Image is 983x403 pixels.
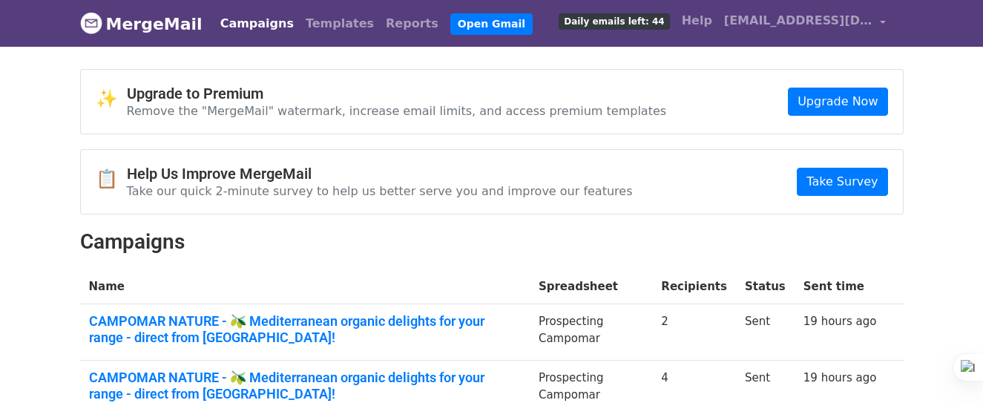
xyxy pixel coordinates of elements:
a: MergeMail [80,8,203,39]
p: Remove the "MergeMail" watermark, increase email limits, and access premium templates [127,103,667,119]
span: ✨ [96,88,127,110]
h4: Upgrade to Premium [127,85,667,102]
a: Open Gmail [450,13,533,35]
span: 📋 [96,168,127,190]
p: Take our quick 2-minute survey to help us better serve you and improve our features [127,183,633,199]
a: 19 hours ago [803,315,877,328]
h2: Campaigns [80,229,904,255]
th: Status [736,269,795,304]
th: Sent time [795,269,886,304]
th: Spreadsheet [530,269,652,304]
td: Prospecting Campomar [530,304,652,361]
a: CAMPOMAR NATURE - 🫒 Mediterranean organic delights for your range - direct from [GEOGRAPHIC_DATA]! [89,370,521,402]
a: Help [676,6,718,36]
img: MergeMail logo [80,12,102,34]
h4: Help Us Improve MergeMail [127,165,633,183]
span: Daily emails left: 44 [559,13,669,30]
a: Campaigns [214,9,300,39]
th: Name [80,269,530,304]
td: Sent [736,304,795,361]
a: Upgrade Now [788,88,887,116]
a: 19 hours ago [803,371,877,384]
td: 2 [652,304,736,361]
a: Daily emails left: 44 [553,6,675,36]
th: Recipients [652,269,736,304]
a: Take Survey [797,168,887,196]
a: CAMPOMAR NATURE - 🫒 Mediterranean organic delights for your range - direct from [GEOGRAPHIC_DATA]! [89,313,521,345]
a: Reports [380,9,444,39]
span: [EMAIL_ADDRESS][DOMAIN_NAME] [724,12,872,30]
a: Templates [300,9,380,39]
a: [EMAIL_ADDRESS][DOMAIN_NAME] [718,6,892,41]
